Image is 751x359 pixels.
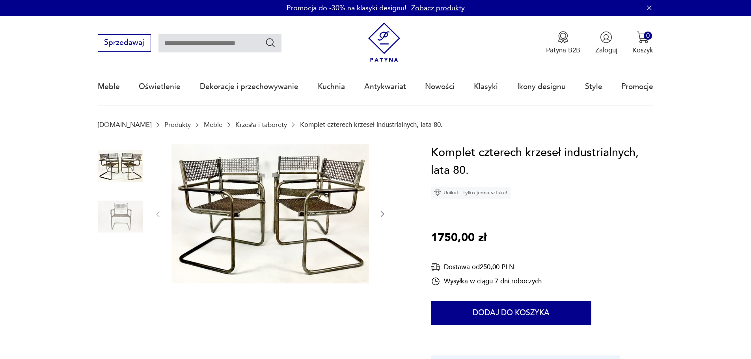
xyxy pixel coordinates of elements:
a: Antykwariat [364,69,406,105]
button: Patyna B2B [546,31,580,55]
img: Ikona medalu [557,31,569,43]
img: Zdjęcie produktu Komplet czterech krzeseł industrialnych, lata 80. [98,194,143,239]
a: Meble [204,121,222,128]
a: Zobacz produkty [411,3,465,13]
img: Ikonka użytkownika [600,31,612,43]
a: Kuchnia [318,69,345,105]
img: Ikona koszyka [637,31,649,43]
a: Nowości [425,69,455,105]
button: Sprzedawaj [98,34,151,52]
a: Ikona medaluPatyna B2B [546,31,580,55]
a: Klasyki [474,69,498,105]
a: Produkty [164,121,191,128]
a: Oświetlenie [139,69,181,105]
div: Dostawa od 250,00 PLN [431,262,542,272]
img: Ikona dostawy [431,262,440,272]
p: Patyna B2B [546,46,580,55]
img: Zdjęcie produktu Komplet czterech krzeseł industrialnych, lata 80. [98,144,143,189]
p: 1750,00 zł [431,229,486,247]
a: Dekoracje i przechowywanie [200,69,298,105]
p: Komplet czterech krzeseł industrialnych, lata 80. [300,121,443,128]
p: Koszyk [632,46,653,55]
a: Promocje [621,69,653,105]
a: Sprzedawaj [98,40,151,47]
img: Zdjęcie produktu Komplet czterech krzeseł industrialnych, lata 80. [171,144,369,283]
p: Zaloguj [595,46,617,55]
button: 0Koszyk [632,31,653,55]
a: [DOMAIN_NAME] [98,121,151,128]
a: Meble [98,69,120,105]
a: Style [585,69,602,105]
a: Krzesła i taborety [235,121,287,128]
div: Wysyłka w ciągu 7 dni roboczych [431,277,542,286]
button: Szukaj [265,37,276,48]
button: Dodaj do koszyka [431,301,591,325]
button: Zaloguj [595,31,617,55]
a: Ikony designu [517,69,566,105]
img: Patyna - sklep z meblami i dekoracjami vintage [364,22,404,62]
img: Ikona diamentu [434,189,441,196]
p: Promocja do -30% na klasyki designu! [287,3,406,13]
div: 0 [644,32,652,40]
h1: Komplet czterech krzeseł industrialnych, lata 80. [431,144,653,180]
div: Unikat - tylko jedna sztuka! [431,187,511,199]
